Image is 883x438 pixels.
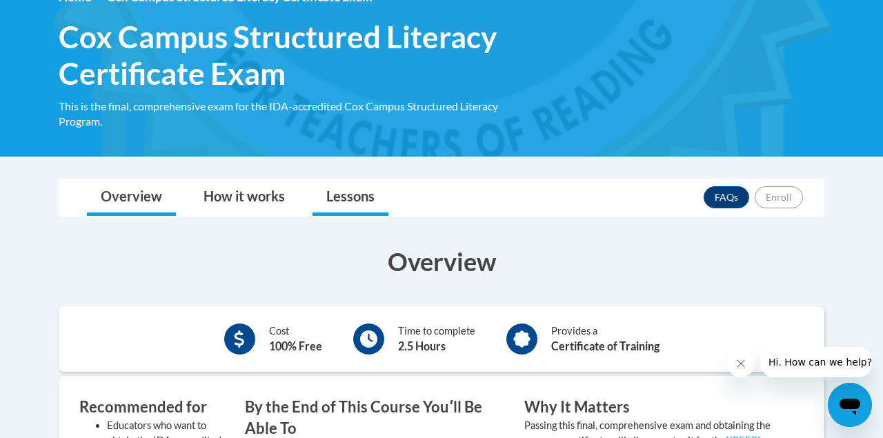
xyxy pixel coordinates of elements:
[524,397,783,418] h3: Why It Matters
[79,397,224,418] h3: Recommended for
[727,350,755,377] iframe: Close message
[269,339,322,352] b: 100% Free
[398,339,446,352] b: 2.5 Hours
[755,186,803,208] button: Enroll
[828,383,872,427] iframe: Button to launch messaging window
[59,19,535,92] span: Cox Campus Structured Literacy Certificate Exam
[312,179,388,216] a: Lessons
[760,347,872,377] iframe: Message from company
[87,179,176,216] a: Overview
[190,179,299,216] a: How it works
[59,244,824,279] h3: Overview
[59,99,535,129] div: This is the final, comprehensive exam for the IDA-accredited Cox Campus Structured Literacy Program.
[551,323,659,355] div: Provides a
[551,339,659,352] b: Certificate of Training
[269,323,322,355] div: Cost
[398,323,475,355] div: Time to complete
[704,186,749,208] a: FAQs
